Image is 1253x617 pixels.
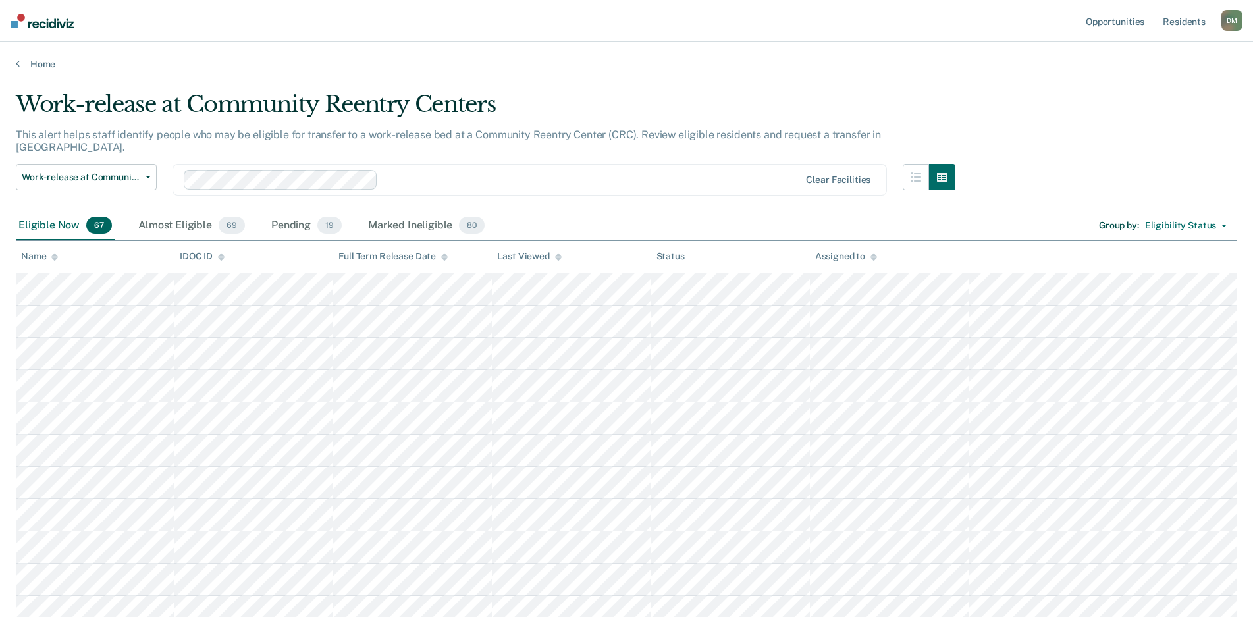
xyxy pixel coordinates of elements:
div: D M [1221,10,1242,31]
button: Work-release at Community Reentry Centers [16,164,157,190]
div: Eligible Now67 [16,211,115,240]
div: Last Viewed [497,251,561,262]
div: Name [21,251,58,262]
span: Work-release at Community Reentry Centers [22,172,140,183]
span: 69 [219,217,245,234]
p: This alert helps staff identify people who may be eligible for transfer to a work-release bed at ... [16,128,881,153]
div: Full Term Release Date [338,251,448,262]
div: Marked Ineligible80 [365,211,487,240]
button: DM [1221,10,1242,31]
div: Pending19 [269,211,344,240]
div: Almost Eligible69 [136,211,248,240]
a: Home [16,58,1237,70]
div: Status [656,251,685,262]
div: Assigned to [815,251,877,262]
div: Clear facilities [806,174,870,186]
div: Group by : [1099,220,1139,231]
div: Eligibility Status [1145,220,1216,231]
span: 80 [459,217,485,234]
img: Recidiviz [11,14,74,28]
span: 67 [86,217,112,234]
div: IDOC ID [180,251,225,262]
div: Work-release at Community Reentry Centers [16,91,955,128]
button: Eligibility Status [1139,215,1233,236]
span: 19 [317,217,342,234]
